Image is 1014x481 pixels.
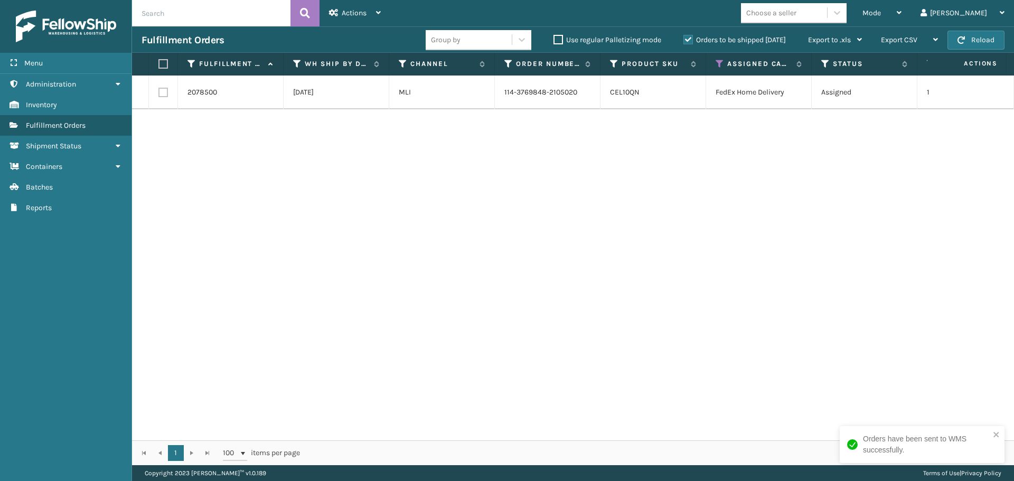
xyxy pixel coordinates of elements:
div: Choose a seller [746,7,796,18]
span: Actions [931,55,1004,72]
label: Assigned Carrier Service [727,59,791,69]
label: WH Ship By Date [305,59,369,69]
a: 1 [168,445,184,461]
span: Batches [26,183,53,192]
a: 2078500 [187,87,217,98]
div: Orders have been sent to WMS successfully. [863,433,990,456]
span: Actions [342,8,367,17]
span: Export CSV [881,35,917,44]
span: Administration [26,80,76,89]
label: Fulfillment Order Id [199,59,263,69]
img: logo [16,11,116,42]
span: items per page [223,445,300,461]
p: Copyright 2023 [PERSON_NAME]™ v 1.0.189 [145,465,266,481]
td: 114-3769848-2105020 [495,76,600,109]
div: Group by [431,34,461,45]
span: Reports [26,203,52,212]
td: FedEx Home Delivery [706,76,812,109]
label: Use regular Palletizing mode [553,35,661,44]
label: Channel [410,59,474,69]
label: Order Number [516,59,580,69]
span: Mode [862,8,881,17]
label: Product SKU [622,59,686,69]
td: MLI [389,76,495,109]
span: Menu [24,59,43,68]
button: close [993,430,1000,440]
span: Shipment Status [26,142,81,150]
span: Fulfillment Orders [26,121,86,130]
span: 100 [223,448,239,458]
div: 1 - 1 of 1 items [315,448,1002,458]
button: Reload [947,31,1004,50]
td: [DATE] [284,76,389,109]
span: Containers [26,162,62,171]
span: Inventory [26,100,57,109]
label: Orders to be shipped [DATE] [683,35,786,44]
h3: Fulfillment Orders [142,34,224,46]
td: Assigned [812,76,917,109]
span: Export to .xls [808,35,851,44]
a: CEL10QN [610,88,640,97]
label: Status [833,59,897,69]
